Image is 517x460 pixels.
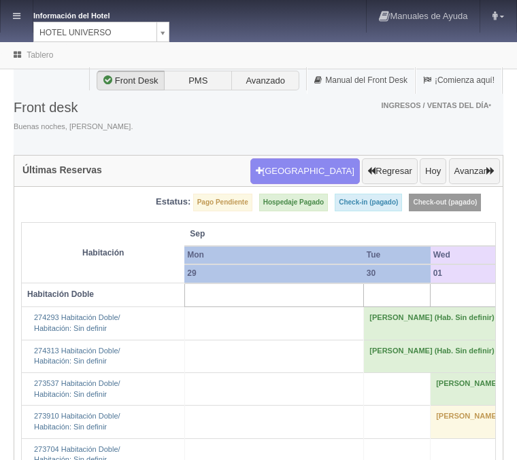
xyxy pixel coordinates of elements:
a: 274313 Habitación Doble/Habitación: Sin definir [34,347,120,366]
label: Front Desk [97,71,165,91]
h4: Últimas Reservas [22,165,102,175]
a: Tablero [27,50,53,60]
b: Habitación Doble [27,289,94,299]
a: ¡Comienza aquí! [416,67,502,94]
label: Hospedaje Pagado [259,194,328,211]
button: Hoy [420,158,446,184]
th: 01 [431,264,501,283]
button: Avanzar [449,158,500,184]
label: Check-out (pagado) [409,194,481,211]
label: Estatus: [156,196,190,209]
a: 274293 Habitación Doble/Habitación: Sin definir [34,313,120,332]
span: HOTEL UNIVERSO [39,22,151,43]
th: 30 [364,264,431,283]
strong: Habitación [82,248,124,258]
button: [GEOGRAPHIC_DATA] [250,158,360,184]
a: Manual del Front Desk [307,67,415,94]
dt: Información del Hotel [33,7,142,22]
h3: Front desk [14,100,133,115]
label: Avanzado [231,71,299,91]
span: Ingresos / Ventas del día [381,101,491,109]
label: Pago Pendiente [193,194,252,211]
label: Check-in (pagado) [335,194,402,211]
th: Tue [364,246,431,264]
button: Regresar [362,158,417,184]
th: Wed [431,246,501,264]
td: [PERSON_NAME] (Hab. Sin definir) [364,307,500,340]
span: Sep [190,228,424,240]
a: 273537 Habitación Doble/Habitación: Sin definir [34,379,120,398]
span: Buenas noches, [PERSON_NAME]. [14,122,133,132]
a: HOTEL UNIVERSO [33,22,169,42]
th: 29 [184,264,364,283]
td: [PERSON_NAME] (Hab. Sin definir) [364,340,500,372]
label: PMS [164,71,232,91]
a: 273910 Habitación Doble/Habitación: Sin definir [34,412,120,431]
th: Mon [184,246,364,264]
